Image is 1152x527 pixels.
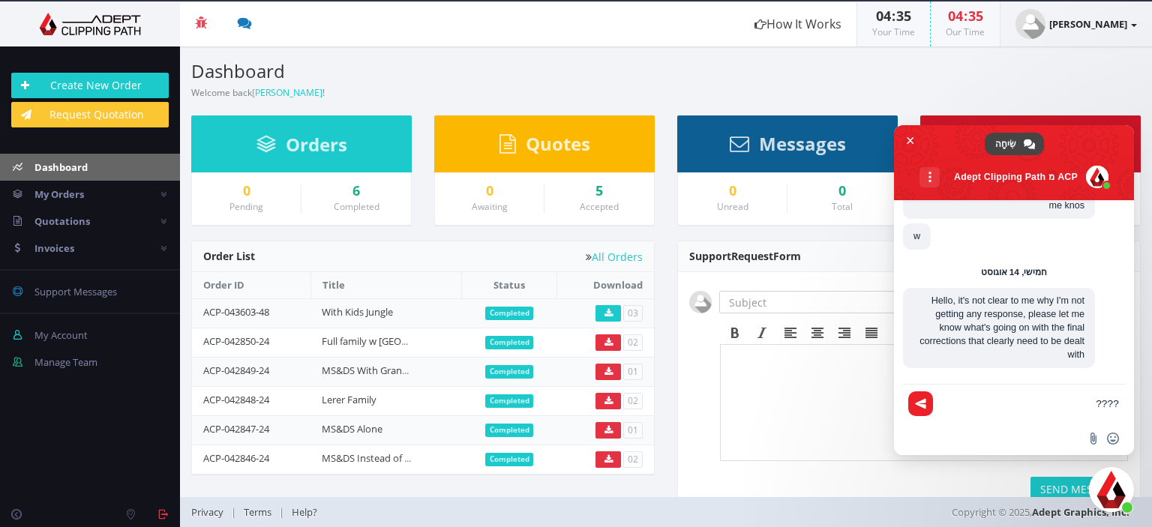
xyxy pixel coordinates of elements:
[891,7,896,25] span: :
[499,140,590,154] a: Quotes
[908,391,933,416] span: לִשְׁלוֹחַ
[192,272,310,298] th: Order ID
[739,1,856,46] a: How It Works
[1030,477,1129,502] button: SEND MESSAGE
[34,241,74,255] span: Invoices
[472,200,508,213] small: Awaiting
[34,160,88,174] span: Dashboard
[939,385,1119,422] textarea: נסח הודעה...
[485,307,534,320] span: Completed
[872,25,915,38] small: Your Time
[748,323,775,343] div: Italic
[485,365,534,379] span: Completed
[580,200,619,213] small: Accepted
[203,451,269,465] a: ACP-042846-24
[719,291,913,313] input: Subject
[203,305,269,319] a: ACP-043603-48
[203,393,269,406] a: ACP-042848-24
[526,131,590,156] span: Quotes
[689,184,775,199] a: 0
[586,251,643,262] a: All Orders
[759,131,846,156] span: Messages
[689,249,801,263] span: Support Form
[804,323,831,343] div: Align center
[462,272,557,298] th: Status
[717,200,748,213] small: Unread
[832,200,853,213] small: Total
[876,7,891,25] span: 04
[730,140,846,154] a: Messages
[913,231,920,241] span: w
[1000,1,1152,46] a: [PERSON_NAME]
[203,334,269,348] a: ACP-042850-24
[334,200,379,213] small: Completed
[485,424,534,437] span: Completed
[11,73,169,98] a: Create New Order
[777,323,804,343] div: Align left
[1087,433,1099,445] span: שלח קובץ
[903,133,919,148] span: סגור צ'אט
[11,102,169,127] a: Request Quotation
[1015,9,1045,39] img: user_default.jpg
[322,364,426,377] a: MS&DS With Grandkids
[721,345,1127,460] iframe: Rich Text Area. Press ALT-F9 for menu. Press ALT-F10 for toolbar. Press ALT-0 for help
[310,272,461,298] th: Title
[981,268,1048,277] div: חמישי, 14 אוגוסט
[896,7,911,25] span: 35
[963,7,968,25] span: :
[203,364,269,377] a: ACP-042849-24
[831,323,858,343] div: Align right
[284,505,325,519] a: Help?
[919,295,1084,360] span: Hello, it's not clear to me why I'm not getting any response, please let me know what's going on ...
[252,86,322,99] a: [PERSON_NAME]
[286,132,347,157] span: Orders
[203,422,269,436] a: ACP-042847-24
[689,291,712,313] img: user_default.jpg
[946,25,985,38] small: Our Time
[556,184,643,199] a: 5
[313,184,400,199] a: 6
[191,505,231,519] a: Privacy
[322,393,376,406] a: Lerer Family
[799,184,886,199] div: 0
[485,394,534,408] span: Completed
[886,323,913,343] div: Bullet list
[731,249,773,263] span: Request
[952,505,1129,520] span: Copyright © 2025,
[34,328,88,342] span: My Account
[229,200,263,213] small: Pending
[34,187,84,201] span: My Orders
[191,86,325,99] small: Welcome back !
[985,133,1044,155] a: שִׂיחָה
[968,7,983,25] span: 35
[34,285,117,298] span: Support Messages
[191,497,824,527] div: | |
[1032,505,1129,519] a: Adept Graphics, Inc.
[34,355,97,369] span: Manage Team
[485,453,534,466] span: Completed
[1089,467,1134,512] a: סגור צ'אט
[256,141,347,154] a: Orders
[995,133,1016,155] span: שִׂיחָה
[557,272,654,298] th: Download
[236,505,279,519] a: Terms
[948,7,963,25] span: 04
[1049,17,1127,31] strong: [PERSON_NAME]
[446,184,532,199] a: 0
[34,214,90,228] span: Quotations
[485,336,534,349] span: Completed
[721,323,748,343] div: Bold
[11,13,169,35] img: Adept Graphics
[1107,433,1119,445] span: הוספת אימוג׳י
[203,249,255,263] span: Order List
[322,305,393,319] a: With Kids Jungle
[203,184,289,199] a: 0
[858,323,885,343] div: Justify
[191,61,655,81] h3: Dashboard
[322,451,427,465] a: MS&DS Instead of Bride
